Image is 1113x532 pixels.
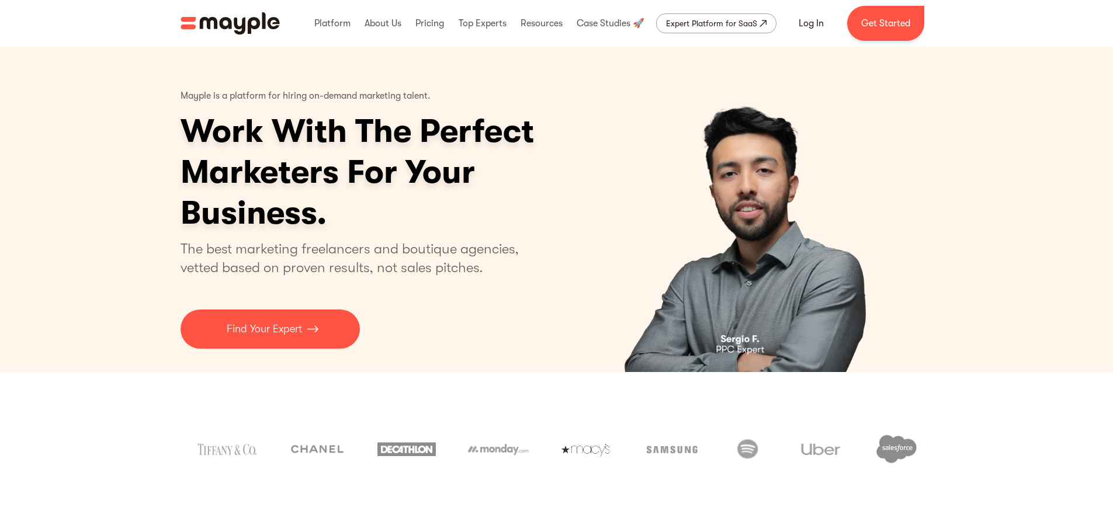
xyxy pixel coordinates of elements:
[181,239,533,277] p: The best marketing freelancers and boutique agencies, vetted based on proven results, not sales p...
[847,6,924,41] a: Get Started
[456,5,509,42] div: Top Experts
[181,82,431,111] p: Mayple is a platform for hiring on-demand marketing talent.
[181,111,625,234] h1: Work With The Perfect Marketers For Your Business.
[568,47,933,372] div: 1 of 4
[656,13,776,33] a: Expert Platform for SaaS
[412,5,447,42] div: Pricing
[666,16,757,30] div: Expert Platform for SaaS
[362,5,404,42] div: About Us
[568,47,933,372] div: carousel
[227,321,302,337] p: Find Your Expert
[785,9,838,37] a: Log In
[518,5,566,42] div: Resources
[181,310,360,349] a: Find Your Expert
[311,5,353,42] div: Platform
[181,12,280,34] img: Mayple logo
[181,12,280,34] a: home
